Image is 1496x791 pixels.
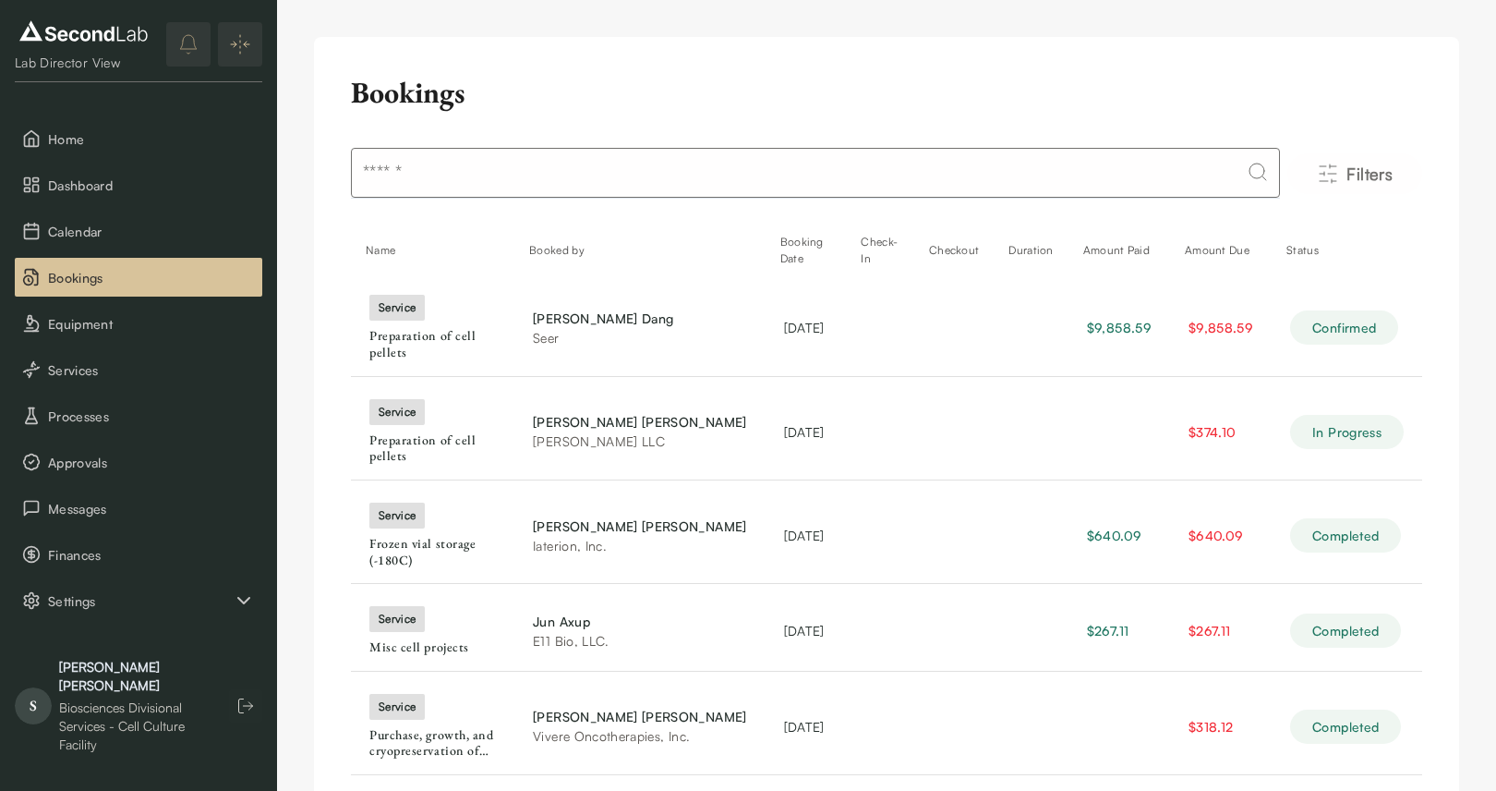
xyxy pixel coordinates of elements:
span: Home [48,129,255,149]
button: Dashboard [15,165,262,204]
div: [PERSON_NAME] [PERSON_NAME] [59,658,211,695]
th: Amount Paid [1068,228,1170,273]
div: Settings sub items [15,581,262,620]
button: Calendar [15,212,262,250]
div: [DATE] [784,717,828,736]
span: S [15,688,52,724]
div: Preparation of cell pellets [369,328,496,360]
div: Purchase, growth, and cryopreservation of cell lines [369,727,496,760]
div: service [369,694,425,720]
div: [PERSON_NAME] [PERSON_NAME] [533,517,746,536]
a: servicePreparation of cell pellets [369,399,496,465]
div: service [369,295,425,321]
span: Approvals [48,453,255,472]
div: [DATE] [784,526,828,545]
div: Misc cell projects [369,639,496,656]
li: Settings [15,581,262,620]
a: serviceFrozen vial storage (-180C) [369,503,496,568]
div: Jun Axup [533,612,746,631]
div: Lab Director View [15,54,152,72]
div: Vivere Oncotherapies, Inc. [533,726,746,746]
button: Equipment [15,304,262,343]
div: Frozen vial storage (-180C) [369,536,496,568]
span: Filters [1346,161,1393,187]
div: In Progress [1290,415,1404,449]
span: Processes [48,407,255,426]
th: Name [351,228,514,273]
h2: Bookings [351,74,465,111]
a: servicePurchase, growth, and cryopreservation of cell lines [369,694,496,760]
th: Status [1272,228,1422,273]
div: [DATE] [784,422,828,442]
div: [DATE] [784,318,828,337]
div: E11 Bio, LLC. [533,631,746,651]
span: Equipment [48,314,255,334]
button: Services [15,350,262,389]
button: Home [15,119,262,158]
span: $374.10 [1188,424,1236,440]
div: service [369,606,425,632]
div: service [369,503,425,529]
button: notifications [166,22,211,67]
span: Bookings [48,268,255,287]
span: Dashboard [48,176,255,195]
div: [PERSON_NAME] [PERSON_NAME] [533,412,746,432]
div: [PERSON_NAME] LLC [533,432,746,451]
th: Check-In [846,228,914,273]
th: Duration [994,228,1068,273]
span: Settings [48,591,233,611]
span: $640.09 [1188,528,1243,543]
span: $267.11 [1188,623,1230,639]
button: Approvals [15,443,262,481]
div: service [369,399,425,425]
button: Log out [229,689,262,723]
span: Finances [48,545,255,565]
a: Finances [15,535,262,574]
div: Confirmed [1290,310,1398,345]
span: $9,858.59 [1087,320,1152,335]
div: Completed [1290,518,1401,553]
span: $318.12 [1188,719,1233,735]
div: Preparation of cell pellets [369,432,496,465]
button: Expand/Collapse sidebar [218,22,262,67]
div: Biosciences Divisional Services - Cell Culture Facility [59,699,211,754]
div: Completed [1290,710,1401,744]
img: logo [15,17,152,46]
th: Booking Date [766,228,847,273]
div: Seer [533,328,746,347]
th: Amount Due [1170,228,1272,273]
span: $640.09 [1087,528,1141,543]
a: servicePreparation of cell pellets [369,295,496,360]
button: Processes [15,396,262,435]
button: Messages [15,489,262,528]
div: [PERSON_NAME] [PERSON_NAME] [533,707,746,726]
div: [PERSON_NAME] Dang [533,309,746,328]
span: Services [48,360,255,380]
span: $267.11 [1087,623,1128,639]
a: serviceMisc cell projects [369,606,496,656]
span: $9,858.59 [1188,320,1253,335]
div: [DATE] [784,621,828,640]
button: Bookings [15,258,262,297]
th: Booked by [514,228,765,273]
div: Iaterion, Inc. [533,536,746,555]
th: Checkout [914,228,994,273]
